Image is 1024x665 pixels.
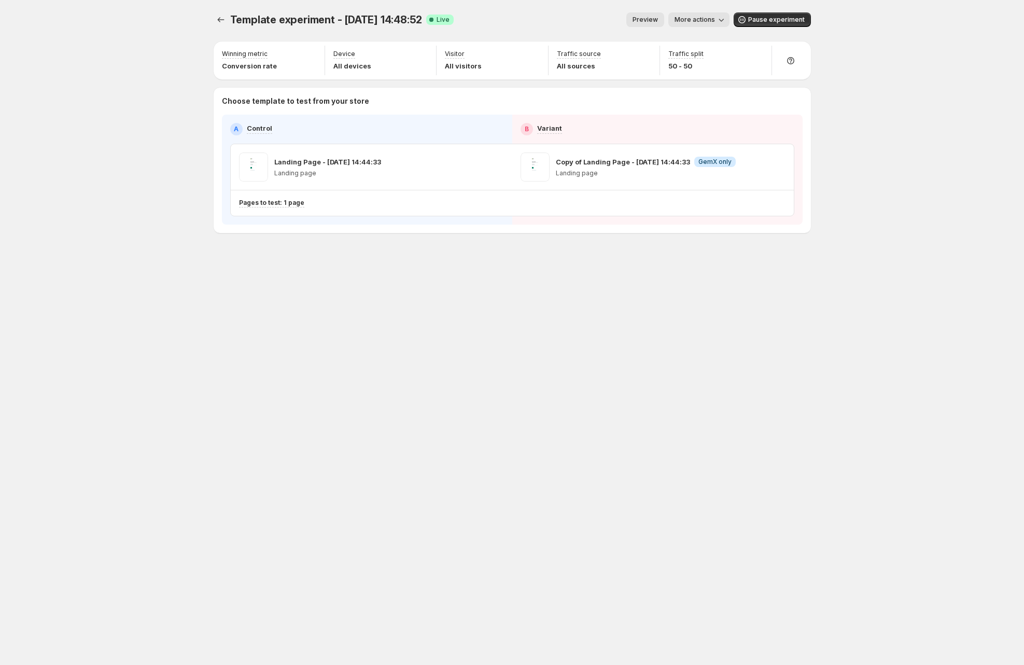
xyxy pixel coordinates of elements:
span: More actions [675,16,715,24]
button: More actions [668,12,730,27]
img: Copy of Landing Page - Aug 21, 14:44:33 [521,153,550,182]
p: Device [333,50,355,58]
span: Pause experiment [748,16,805,24]
p: Conversion rate [222,61,277,71]
img: Landing Page - Aug 21, 14:44:33 [239,153,268,182]
p: Winning metric [222,50,268,58]
p: Landing page [274,169,381,177]
h2: A [234,125,239,133]
p: 50 - 50 [668,61,704,71]
p: All visitors [445,61,482,71]
span: GemX only [698,158,732,166]
p: Choose template to test from your store [222,96,803,106]
p: Variant [537,123,562,133]
span: Preview [633,16,658,24]
p: Landing Page - [DATE] 14:44:33 [274,157,381,167]
p: Control [247,123,272,133]
h2: B [525,125,529,133]
p: Copy of Landing Page - [DATE] 14:44:33 [556,157,690,167]
p: Pages to test: 1 page [239,199,304,207]
button: Preview [626,12,664,27]
p: Traffic source [557,50,601,58]
p: All devices [333,61,371,71]
button: Pause experiment [734,12,811,27]
span: Live [437,16,450,24]
span: Template experiment - [DATE] 14:48:52 [230,13,423,26]
p: Landing page [556,169,736,177]
p: Traffic split [668,50,704,58]
button: Experiments [214,12,228,27]
p: Visitor [445,50,465,58]
p: All sources [557,61,601,71]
